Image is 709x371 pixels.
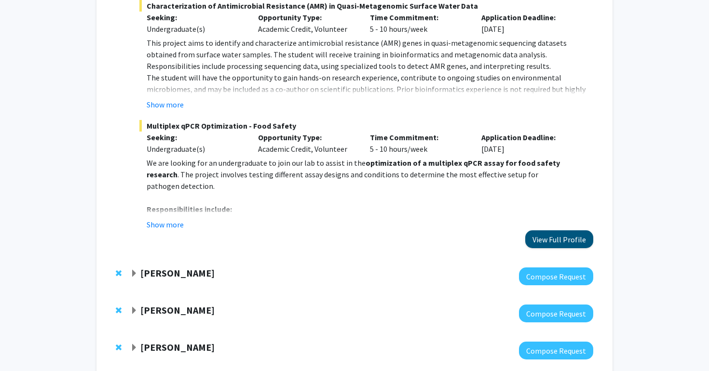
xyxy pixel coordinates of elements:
[147,158,560,179] strong: optimization of a multiplex qPCR assay for food safety research
[140,341,215,353] strong: [PERSON_NAME]
[7,328,41,364] iframe: Chat
[116,269,122,277] span: Remove Ning Zeng from bookmarks
[519,342,593,359] button: Compose Request to Yanxin Liu
[147,219,184,230] button: Show more
[370,132,467,143] p: Time Commitment:
[147,37,593,72] p: This project aims to identify and characterize antimicrobial resistance (AMR) genes in quasi-meta...
[130,344,138,352] span: Expand Yanxin Liu Bookmark
[251,132,363,155] div: Academic Credit, Volunteer
[147,132,244,143] p: Seeking:
[251,12,363,35] div: Academic Credit, Volunteer
[258,12,355,23] p: Opportunity Type:
[147,143,244,155] div: Undergraduate(s)
[147,204,232,214] strong: Responsibilities include:
[525,230,593,248] button: View Full Profile
[363,12,475,35] div: 5 - 10 hours/week
[363,132,475,155] div: 5 - 10 hours/week
[258,132,355,143] p: Opportunity Type:
[140,304,215,316] strong: [PERSON_NAME]
[116,306,122,314] span: Remove Leah Dodson from bookmarks
[481,12,579,23] p: Application Deadline:
[147,23,244,35] div: Undergraduate(s)
[147,157,593,192] p: We are looking for an undergraduate to join our lab to assist in the . The project involves testi...
[130,307,138,315] span: Expand Leah Dodson Bookmark
[147,99,184,110] button: Show more
[474,132,586,155] div: [DATE]
[147,72,593,106] p: The student will have the opportunity to gain hands-on research experience, contribute to ongoing...
[481,132,579,143] p: Application Deadline:
[140,267,215,279] strong: [PERSON_NAME]
[370,12,467,23] p: Time Commitment:
[519,267,593,285] button: Compose Request to Ning Zeng
[519,305,593,322] button: Compose Request to Leah Dodson
[139,120,593,132] span: Multiplex qPCR Optimization - Food Safety
[147,12,244,23] p: Seeking:
[116,344,122,351] span: Remove Yanxin Liu from bookmarks
[474,12,586,35] div: [DATE]
[130,270,138,278] span: Expand Ning Zeng Bookmark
